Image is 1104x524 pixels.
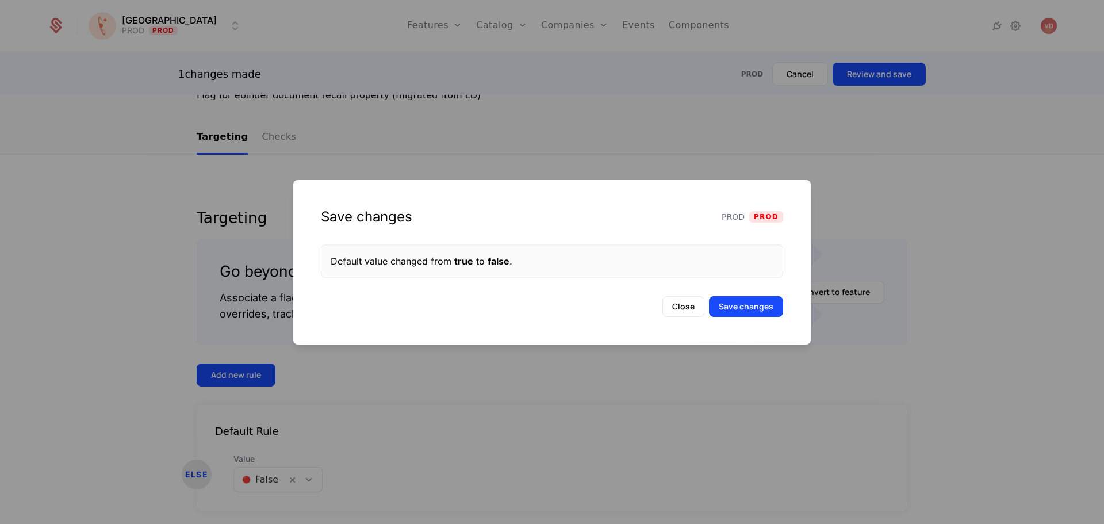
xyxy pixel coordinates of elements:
[321,208,412,226] div: Save changes
[454,255,473,267] span: true
[331,254,773,268] div: Default value changed from to .
[488,255,509,267] span: false
[662,296,704,317] button: Close
[722,211,745,223] span: PROD
[749,211,783,223] span: Prod
[709,296,783,317] button: Save changes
